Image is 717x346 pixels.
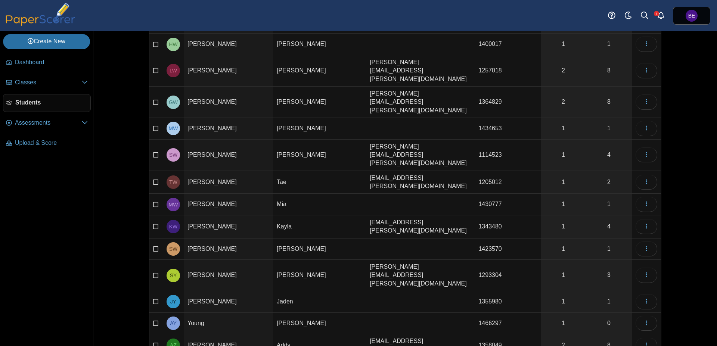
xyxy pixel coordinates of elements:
[184,118,273,139] td: [PERSON_NAME]
[475,313,540,334] td: 1466297
[541,118,586,139] a: 1
[475,87,540,118] td: 1364829
[15,99,87,107] span: Students
[673,7,710,25] a: Ben England
[184,140,273,171] td: [PERSON_NAME]
[586,118,632,139] a: 1
[273,87,366,118] td: [PERSON_NAME]
[586,55,632,86] a: 8
[586,291,632,312] a: 1
[686,10,698,22] span: Ben England
[3,114,91,132] a: Assessments
[366,171,475,194] td: [EMAIL_ADDRESS][PERSON_NAME][DOMAIN_NAME]
[475,291,540,312] td: 1355980
[184,34,273,55] td: [PERSON_NAME]
[273,313,366,334] td: [PERSON_NAME]
[273,55,366,87] td: [PERSON_NAME]
[184,291,273,312] td: [PERSON_NAME]
[475,260,540,291] td: 1293304
[3,74,91,92] a: Classes
[475,171,540,194] td: 1205012
[475,55,540,87] td: 1257018
[586,313,632,334] a: 0
[273,194,366,215] td: Mia
[366,260,475,291] td: [PERSON_NAME][EMAIL_ADDRESS][PERSON_NAME][DOMAIN_NAME]
[169,180,177,185] span: Tae Williams
[273,171,366,194] td: Tae
[3,21,78,27] a: PaperScorer
[475,239,540,260] td: 1423570
[273,291,366,312] td: Jaden
[169,246,178,252] span: Stevie Witherspoon
[184,239,273,260] td: [PERSON_NAME]
[688,13,695,18] span: Ben England
[541,239,586,259] a: 1
[475,118,540,139] td: 1434653
[170,273,177,278] span: Selina Yang
[184,87,273,118] td: [PERSON_NAME]
[273,140,366,171] td: [PERSON_NAME]
[475,140,540,171] td: 1114523
[170,299,176,304] span: Jaden Yarbrough
[184,313,273,334] td: Young
[541,313,586,334] a: 1
[184,194,273,215] td: [PERSON_NAME]
[366,87,475,118] td: [PERSON_NAME][EMAIL_ADDRESS][PERSON_NAME][DOMAIN_NAME]
[3,94,91,112] a: Students
[475,215,540,239] td: 1343480
[475,34,540,55] td: 1400017
[366,215,475,239] td: [EMAIL_ADDRESS][PERSON_NAME][DOMAIN_NAME]
[586,171,632,194] a: 2
[586,239,632,259] a: 1
[586,87,632,118] a: 8
[184,215,273,239] td: [PERSON_NAME]
[586,140,632,171] a: 4
[366,55,475,87] td: [PERSON_NAME][EMAIL_ADDRESS][PERSON_NAME][DOMAIN_NAME]
[475,194,540,215] td: 1430777
[541,194,586,215] a: 1
[184,55,273,87] td: [PERSON_NAME]
[169,100,178,105] span: Gavin Williams
[169,152,178,158] span: Shonte Williams
[15,119,82,127] span: Assessments
[541,140,586,171] a: 1
[273,34,366,55] td: [PERSON_NAME]
[15,139,88,147] span: Upload & Score
[586,194,632,215] a: 1
[586,34,632,54] a: 1
[541,215,586,238] a: 1
[169,42,177,47] span: Harrison Weller
[366,140,475,171] td: [PERSON_NAME][EMAIL_ADDRESS][PERSON_NAME][DOMAIN_NAME]
[15,58,88,66] span: Dashboard
[541,291,586,312] a: 1
[273,118,366,139] td: [PERSON_NAME]
[541,171,586,194] a: 1
[541,55,586,86] a: 2
[3,134,91,152] a: Upload & Score
[184,260,273,291] td: [PERSON_NAME]
[3,54,91,72] a: Dashboard
[541,260,586,291] a: 1
[169,202,178,207] span: Mia Wilson
[184,171,273,194] td: [PERSON_NAME]
[273,260,366,291] td: [PERSON_NAME]
[586,215,632,238] a: 4
[273,239,366,260] td: [PERSON_NAME]
[273,215,366,239] td: Kayla
[169,126,178,131] span: Marissa Williams
[169,224,178,229] span: Kayla Wiseman
[586,260,632,291] a: 3
[541,34,586,54] a: 1
[170,321,177,326] span: Abigail Young
[3,3,78,26] img: PaperScorer
[653,7,669,24] a: Alerts
[170,68,177,73] span: Luke Welser
[3,34,90,49] a: Create New
[541,87,586,118] a: 2
[15,78,82,87] span: Classes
